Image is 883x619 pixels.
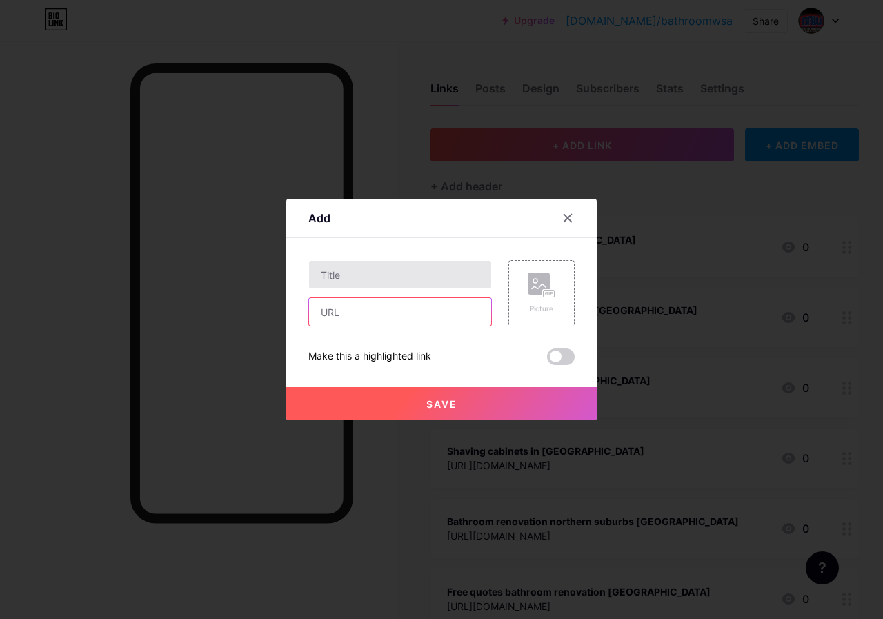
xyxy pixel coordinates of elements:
[309,261,491,288] input: Title
[286,387,597,420] button: Save
[309,298,491,326] input: URL
[528,304,555,314] div: Picture
[308,210,330,226] div: Add
[426,398,457,410] span: Save
[308,348,431,365] div: Make this a highlighted link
